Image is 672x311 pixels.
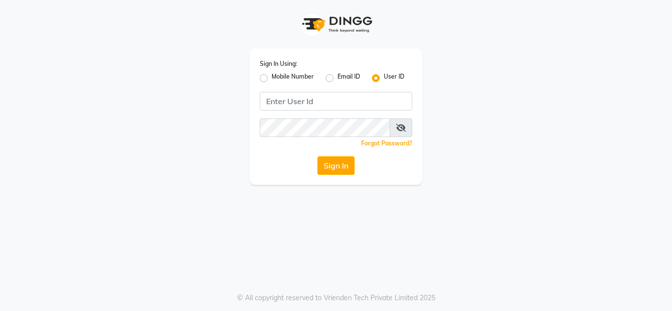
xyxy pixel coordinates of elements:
img: logo1.svg [297,10,375,39]
input: Username [260,92,412,111]
label: Mobile Number [272,72,314,84]
input: Username [260,118,390,137]
label: Email ID [337,72,360,84]
a: Forgot Password? [361,140,412,147]
label: User ID [384,72,404,84]
button: Sign In [317,156,355,175]
label: Sign In Using: [260,59,297,68]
